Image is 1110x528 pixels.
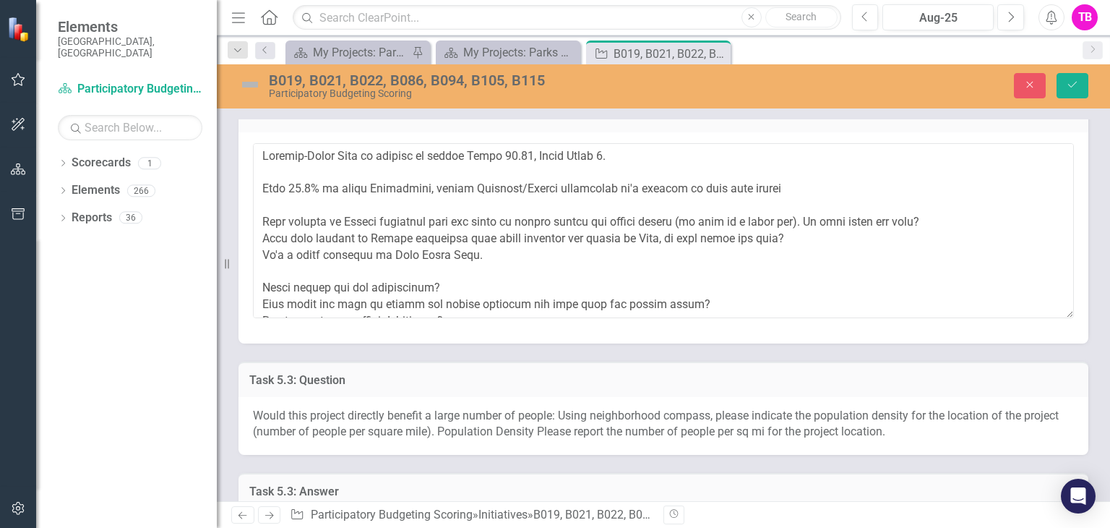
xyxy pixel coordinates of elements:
span: Search [786,11,817,22]
div: Aug-25 [887,9,989,27]
a: Participatory Budgeting Scoring [58,81,202,98]
div: B019, B021, B022, B086, B094, B105, B115 [533,508,751,521]
div: Open Intercom Messenger [1061,479,1096,514]
textarea: Loremip-Dolor Sita co adipisc el seddoe Tempo 90.81, Incid Utlab 6. Etdo 25.8% ma aliqu Enimadmin... [253,143,1074,318]
a: Participatory Budgeting Scoring [311,508,473,521]
h3: Task 5.3: Answer [249,485,1077,498]
a: My Projects: Parks & Recreation [439,43,577,61]
input: Search Below... [58,115,202,140]
input: Search ClearPoint... [293,5,840,30]
div: B019, B021, B022, B086, B094, B105, B115 [614,45,727,63]
div: My Projects: Parks & Recreation Spanish [313,43,408,61]
h3: Task 5.3: Question [249,374,1077,387]
a: Initiatives [478,508,528,521]
button: Search [765,7,838,27]
a: Elements [72,182,120,199]
a: Reports [72,210,112,226]
div: 1 [138,157,161,169]
button: Aug-25 [882,4,994,30]
a: Scorecards [72,155,131,171]
span: Would this project directly benefit a large number of people: Using neighborhood compass, please ... [253,409,1059,439]
img: Not Defined [238,73,262,96]
div: My Projects: Parks & Recreation [463,43,577,61]
div: » » [290,507,653,524]
h3: Task 5.2: Answer [249,109,1077,122]
span: Elements [58,18,202,35]
div: 36 [119,212,142,224]
div: B019, B021, B022, B086, B094, B105, B115 [269,72,709,88]
a: My Projects: Parks & Recreation Spanish [289,43,408,61]
div: Participatory Budgeting Scoring [269,88,709,99]
div: 266 [127,184,155,197]
small: [GEOGRAPHIC_DATA], [GEOGRAPHIC_DATA] [58,35,202,59]
img: ClearPoint Strategy [7,17,33,42]
button: TB [1072,4,1098,30]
